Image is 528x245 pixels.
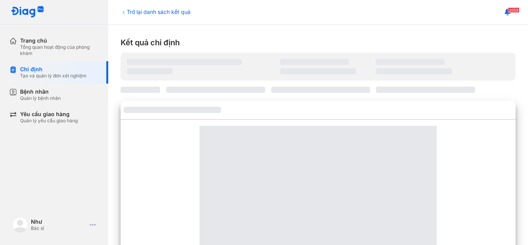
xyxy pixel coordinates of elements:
[121,37,516,48] div: Kết quả chỉ định
[11,6,44,18] img: logo
[20,44,99,57] div: Tổng quan hoạt động của phòng khám
[20,73,87,79] div: Tạo và quản lý đơn xét nghiệm
[20,95,61,101] div: Quản lý bệnh nhân
[20,37,99,44] div: Trang chủ
[121,8,191,16] div: Trở lại danh sách kết quả
[20,88,61,95] div: Bệnh nhân
[20,118,78,124] div: Quản lý yêu cầu giao hàng
[508,7,519,13] span: 2059
[20,111,78,118] div: Yêu cầu giao hàng
[20,66,87,73] div: Chỉ định
[31,225,87,231] div: Bác sĩ
[31,218,87,225] div: Như
[12,217,28,233] img: logo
